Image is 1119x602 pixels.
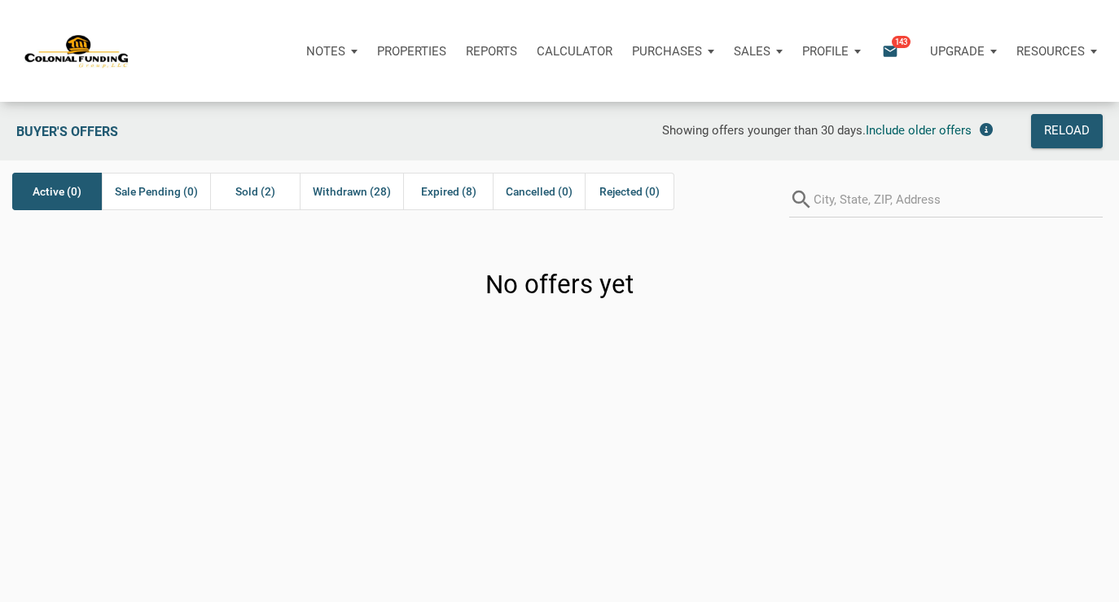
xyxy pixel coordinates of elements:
p: Reports [466,44,517,59]
button: Notes [296,27,367,76]
a: Properties [367,27,456,76]
button: email143 [870,27,920,76]
span: Sold (2) [235,182,275,201]
span: Withdrawn (28) [313,182,391,201]
div: Active (0) [12,173,102,210]
a: Calculator [527,27,622,76]
p: Notes [306,44,345,59]
div: Sale Pending (0) [102,173,210,210]
button: Profile [792,27,871,76]
img: NoteUnlimited [24,33,129,68]
i: search [789,181,814,218]
i: email [880,42,900,60]
button: Reports [456,27,527,76]
div: Withdrawn (28) [300,173,403,210]
button: Resources [1007,27,1107,76]
p: Calculator [537,44,612,59]
button: Reload [1031,114,1103,148]
button: Purchases [622,27,724,76]
span: Expired (8) [421,182,476,201]
h3: No offers yet [485,267,634,303]
span: 143 [892,35,911,48]
div: Buyer's Offers [8,114,339,148]
div: Reload [1044,121,1090,141]
div: Sold (2) [210,173,300,210]
p: Resources [1016,44,1085,59]
p: Properties [377,44,446,59]
span: Sale Pending (0) [115,182,198,201]
p: Purchases [632,44,702,59]
div: Rejected (0) [585,173,674,210]
span: Include older offers [866,123,972,138]
p: Profile [802,44,849,59]
button: Upgrade [920,27,1007,76]
span: Rejected (0) [599,182,660,201]
div: Expired (8) [403,173,493,210]
p: Upgrade [930,44,985,59]
span: Cancelled (0) [506,182,573,201]
div: Cancelled (0) [493,173,585,210]
p: Sales [734,44,770,59]
button: Sales [724,27,792,76]
input: City, State, ZIP, Address [814,181,1103,218]
span: Showing offers younger than 30 days. [662,123,866,138]
span: Active (0) [33,182,81,201]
